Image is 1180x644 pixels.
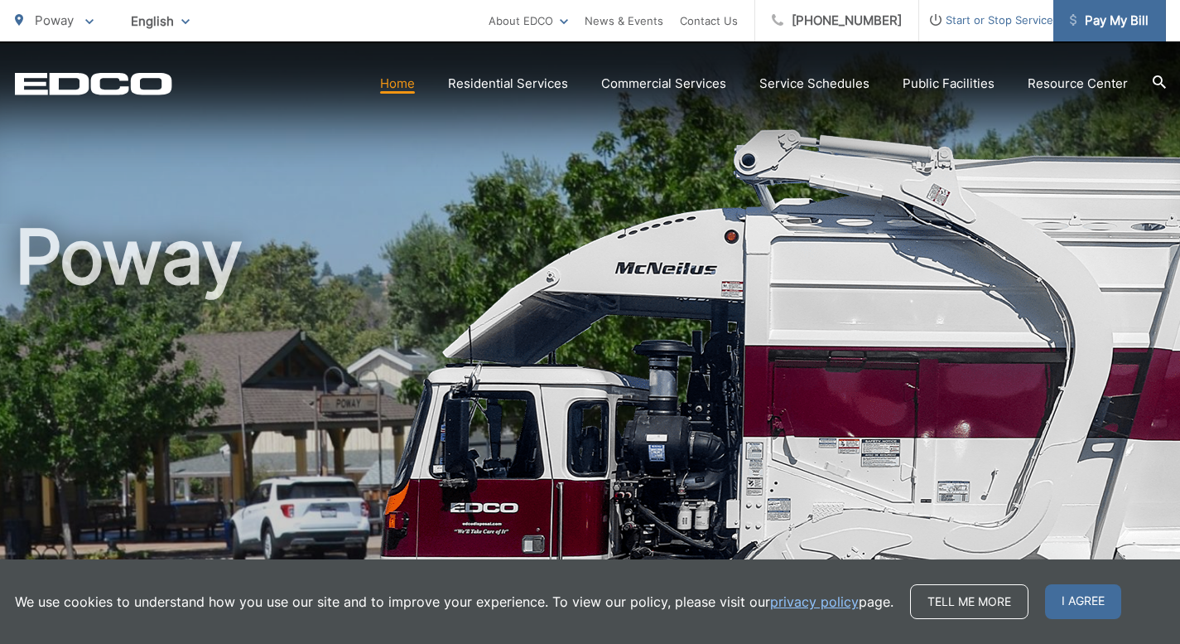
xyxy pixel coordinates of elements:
[1070,11,1149,31] span: Pay My Bill
[15,72,172,95] a: EDCD logo. Return to the homepage.
[1045,584,1121,619] span: I agree
[448,74,568,94] a: Residential Services
[585,11,663,31] a: News & Events
[15,592,893,612] p: We use cookies to understand how you use our site and to improve your experience. To view our pol...
[770,592,859,612] a: privacy policy
[680,11,738,31] a: Contact Us
[380,74,415,94] a: Home
[910,584,1028,619] a: Tell me more
[903,74,995,94] a: Public Facilities
[601,74,726,94] a: Commercial Services
[759,74,869,94] a: Service Schedules
[489,11,568,31] a: About EDCO
[35,12,74,28] span: Poway
[118,7,202,36] span: English
[1028,74,1128,94] a: Resource Center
